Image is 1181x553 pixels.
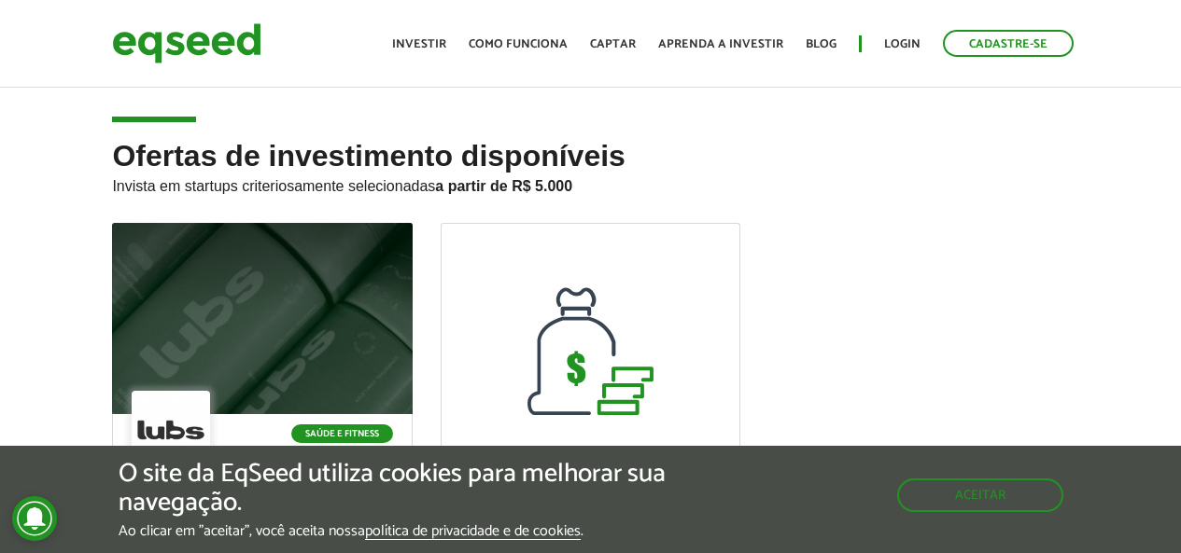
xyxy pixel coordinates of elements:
a: Cadastre-se [943,30,1074,57]
h2: Ofertas de investimento disponíveis [112,140,1068,223]
a: Login [884,38,921,50]
a: Captar [590,38,636,50]
h5: O site da EqSeed utiliza cookies para melhorar sua navegação. [119,460,685,518]
a: Aprenda a investir [658,38,783,50]
button: Aceitar [897,478,1063,512]
a: Investir [392,38,446,50]
a: Como funciona [469,38,568,50]
p: Invista em startups criteriosamente selecionadas [112,173,1068,195]
p: Ao clicar em "aceitar", você aceita nossa . [119,522,685,540]
a: política de privacidade e de cookies [365,524,581,540]
img: EqSeed [112,19,261,68]
a: Blog [806,38,837,50]
strong: a partir de R$ 5.000 [435,178,572,194]
p: Saúde e Fitness [291,424,393,443]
